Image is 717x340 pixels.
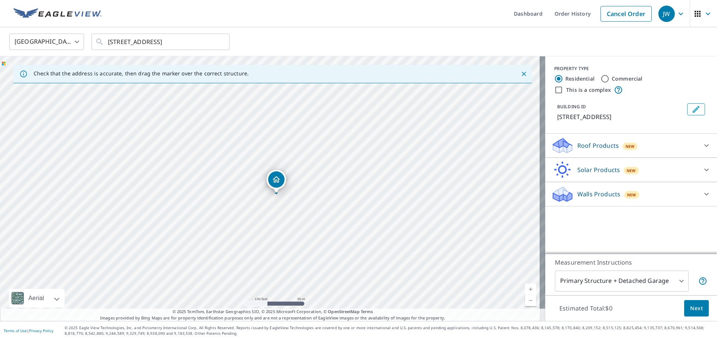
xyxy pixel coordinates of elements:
[173,309,373,315] span: © 2025 TomTom, Earthstar Geographics SIO, © 2025 Microsoft Corporation, ©
[557,112,684,121] p: [STREET_ADDRESS]
[361,309,373,314] a: Terms
[9,289,65,308] div: Aerial
[687,103,705,115] button: Edit building 1
[577,190,620,199] p: Walls Products
[555,258,707,267] p: Measurement Instructions
[658,6,675,22] div: JW
[557,103,586,110] p: BUILDING ID
[684,300,709,317] button: Next
[4,328,53,333] p: |
[26,289,46,308] div: Aerial
[551,161,711,179] div: Solar ProductsNew
[577,141,619,150] p: Roof Products
[65,325,713,336] p: © 2025 Eagle View Technologies, Inc. and Pictometry International Corp. All Rights Reserved. Repo...
[108,31,214,52] input: Search by address or latitude-longitude
[627,168,636,174] span: New
[626,143,635,149] span: New
[4,328,27,333] a: Terms of Use
[9,31,84,52] div: [GEOGRAPHIC_DATA]
[565,75,595,82] label: Residential
[29,328,53,333] a: Privacy Policy
[553,300,618,316] p: Estimated Total: $0
[328,309,359,314] a: OpenStreetMap
[600,6,652,22] a: Cancel Order
[519,69,529,79] button: Close
[627,192,636,198] span: New
[698,277,707,286] span: Your report will include the primary structure and a detached garage if one exists.
[690,304,703,313] span: Next
[551,185,711,203] div: Walls ProductsNew
[13,8,102,19] img: EV Logo
[525,284,536,295] a: Current Level 18, Zoom In
[555,271,689,291] div: Primary Structure + Detached Garage
[554,65,708,72] div: PROPERTY TYPE
[34,70,249,77] p: Check that the address is accurate, then drag the marker over the correct structure.
[577,165,620,174] p: Solar Products
[267,170,286,193] div: Dropped pin, building 1, Residential property, 9121 Castle Pines Cir Montgomery, AL 36117
[525,295,536,306] a: Current Level 18, Zoom Out
[566,86,611,94] label: This is a complex
[612,75,643,82] label: Commercial
[551,137,711,155] div: Roof ProductsNew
